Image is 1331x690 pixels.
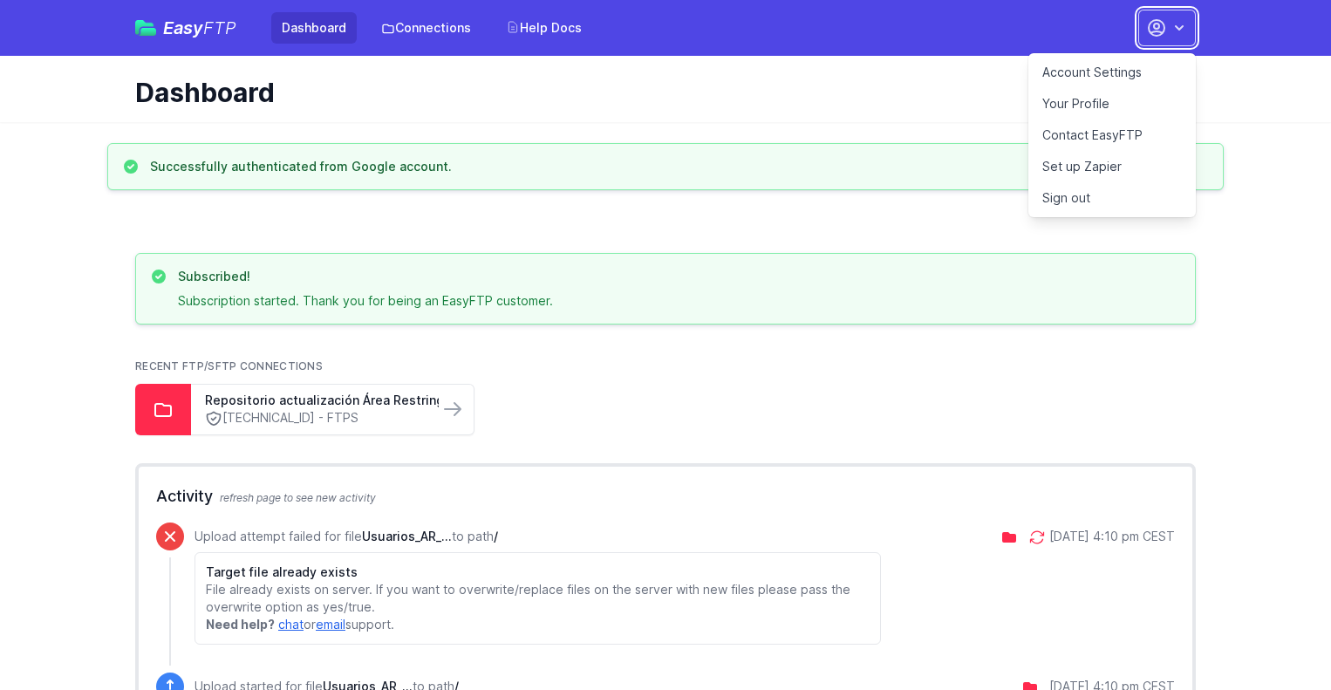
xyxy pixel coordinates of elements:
img: easyftp_logo.png [135,20,156,36]
a: Repositorio actualización Área Restringida [205,392,425,409]
a: Account Settings [1028,57,1196,88]
a: EasyFTP [135,19,236,37]
a: chat [278,617,304,632]
a: Connections [371,12,481,44]
a: Help Docs [495,12,592,44]
p: or support. [206,616,870,633]
span: Usuarios_AR_fSDgcbxEG523JGHddfb_dia2_28.csv [362,529,452,543]
span: FTP [203,17,236,38]
h3: Successfully authenticated from Google account. [150,158,452,175]
a: Set up Zapier [1028,151,1196,182]
a: Contact EasyFTP [1028,120,1196,151]
strong: Need help? [206,617,275,632]
a: Sign out [1028,182,1196,214]
p: Subscription started. Thank you for being an EasyFTP customer. [178,292,553,310]
h2: Recent FTP/SFTP Connections [135,359,1196,373]
h2: Activity [156,484,1175,509]
h6: Target file already exists [206,564,870,581]
div: [DATE] 4:10 pm CEST [1049,528,1175,545]
a: Your Profile [1028,88,1196,120]
h1: Dashboard [135,77,1182,108]
h3: Subscribed! [178,268,553,285]
p: Upload attempt failed for file to path [195,528,881,545]
span: refresh page to see new activity [220,491,376,504]
iframe: Drift Widget Chat Controller [1244,603,1310,669]
a: [TECHNICAL_ID] - FTPS [205,409,425,427]
a: Dashboard [271,12,357,44]
p: File already exists on server. If you want to overwrite/replace files on the server with new file... [206,581,870,616]
a: email [316,617,345,632]
span: Easy [163,19,236,37]
span: / [494,529,498,543]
